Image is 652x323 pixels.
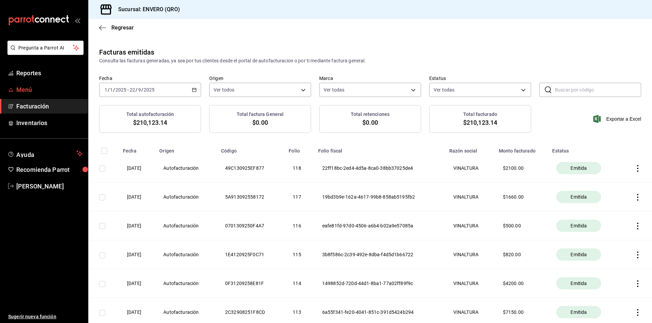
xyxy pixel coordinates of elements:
th: Código [217,144,285,154]
span: / [135,87,138,93]
h3: Total facturado [463,111,497,118]
span: Sugerir nueva función [8,313,83,320]
th: 49C130925EF877 [217,154,285,183]
th: VINALTURA [445,154,495,183]
th: Folio fiscal [314,144,445,154]
th: Autofacturación [155,183,217,211]
div: Facturas emitidas [99,47,154,57]
th: Autofacturación [155,211,217,240]
input: -- [138,87,141,93]
th: 3b8f586c-2c39-492e-8dba-f4d5d1b66722 [314,240,445,269]
h3: Total retenciones [351,111,390,118]
span: Pregunta a Parrot AI [18,44,73,52]
th: $ 500.00 [495,211,548,240]
span: $210,123.14 [133,118,167,127]
div: Consulta las facturas generadas, ya sea por tus clientes desde el portal de autofacturacion o por... [99,57,641,64]
span: Emitida [568,165,590,171]
span: Emitida [568,194,590,200]
input: Buscar por código [555,83,641,97]
th: VINALTURA [445,269,495,298]
th: VINALTURA [445,240,495,269]
th: 1498852d-720d-44d1-8ba1-77a02ff89f9c [314,269,445,298]
a: Pregunta a Parrot AI [5,49,84,56]
th: Fecha [119,144,155,154]
th: [DATE] [119,240,155,269]
th: 114 [285,269,314,298]
span: $210,123.14 [463,118,497,127]
span: Emitida [568,251,590,258]
button: Exportar a Excel [595,115,641,123]
th: Autofacturación [155,154,217,183]
button: Regresar [99,24,134,31]
span: Recomienda Parrot [16,165,83,174]
h3: Sucursal: ENVERO (QRO) [113,5,180,14]
span: Ver todos [214,86,234,93]
th: $ 2100.00 [495,154,548,183]
th: [DATE] [119,211,155,240]
th: Autofacturación [155,269,217,298]
th: Monto facturado [495,144,548,154]
input: ---- [143,87,155,93]
th: 116 [285,211,314,240]
span: Emitida [568,222,590,229]
span: - [127,87,129,93]
h3: Total autofacturación [126,111,174,118]
span: Emitida [568,309,590,316]
th: 0701309250F4A7 [217,211,285,240]
label: Fecha [99,76,201,81]
th: Estatus [548,144,621,154]
span: Reportes [16,68,83,78]
label: Marca [319,76,421,81]
span: Facturación [16,102,83,111]
button: open_drawer_menu [75,18,80,23]
th: $ 4200.00 [495,269,548,298]
input: -- [104,87,108,93]
span: / [113,87,115,93]
th: $ 820.00 [495,240,548,269]
label: Origen [209,76,311,81]
span: Ver todas [324,86,344,93]
span: Regresar [111,24,134,31]
input: -- [129,87,135,93]
th: VINALTURA [445,211,495,240]
span: / [141,87,143,93]
th: 115 [285,240,314,269]
th: 22ff18bc-2ed4-4d5a-8ca0-38bb37025de4 [314,154,445,183]
button: Pregunta a Parrot AI [7,41,84,55]
label: Estatus [429,76,531,81]
span: $0.00 [252,118,268,127]
th: 117 [285,183,314,211]
span: Ayuda [16,149,74,158]
h3: Total factura General [237,111,284,118]
span: Menú [16,85,83,94]
th: 1E4120925F0C71 [217,240,285,269]
th: 19bd3b9e-162a-4617-99b8-858ab5195fb2 [314,183,445,211]
th: Razón social [445,144,495,154]
th: VINALTURA [445,183,495,211]
input: -- [110,87,113,93]
span: / [108,87,110,93]
span: [PERSON_NAME] [16,182,83,191]
th: Origen [155,144,217,154]
span: $0.00 [362,118,378,127]
th: $ 1660.00 [495,183,548,211]
input: ---- [115,87,127,93]
th: 118 [285,154,314,183]
span: Inventarios [16,118,83,127]
th: Autofacturación [155,240,217,269]
span: Emitida [568,280,590,287]
span: Ver todas [434,86,454,93]
th: [DATE] [119,269,155,298]
th: Folio [285,144,314,154]
th: 5A913092558172 [217,183,285,211]
th: 0F31209258E81F [217,269,285,298]
th: eafe81fd-97d0-4506-a6b4-b02a9e57085a [314,211,445,240]
th: [DATE] [119,183,155,211]
th: [DATE] [119,154,155,183]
